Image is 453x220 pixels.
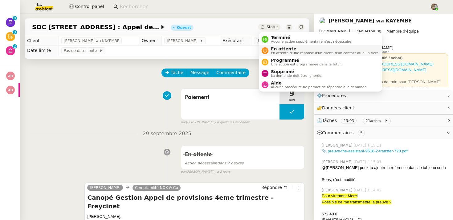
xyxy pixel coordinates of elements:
[187,69,213,77] button: Message
[167,38,200,44] span: [PERSON_NAME]
[267,25,278,29] span: Statut
[317,104,357,112] span: 🔐
[341,118,357,124] nz-tag: 23:03
[354,159,383,165] span: [DATE] à 15:01
[87,185,123,191] a: [PERSON_NAME]
[358,68,426,72] a: [EMAIL_ADDRESS][DOMAIN_NAME]
[211,169,230,175] span: il y a 2 jours
[6,72,15,80] img: svg
[256,38,289,44] span: [PERSON_NAME]
[314,102,453,114] div: 🔐Données client
[181,169,231,175] small: [PERSON_NAME]
[161,69,187,77] button: Tâche
[370,119,381,123] small: actions
[185,93,276,102] span: Paiement
[431,3,438,10] img: 388bd129-7e3b-4cb1-84b4-92a3d763e9b7
[139,36,162,46] td: Owner
[25,36,59,46] td: Client
[314,127,453,139] div: 💬Commentaires 5
[25,46,59,56] td: Date limite
[75,3,104,10] span: Control panel
[358,130,365,136] nz-tag: 5
[322,79,446,97] div: Il arrive que l'on reçoive des billets de train pour [PERSON_NAME], toujours attribuer à [PERSON_...
[6,86,15,94] img: svg
[322,165,448,171] div: @[PERSON_NAME] peux tu ajoutrr la reference dans le tableau coda
[133,185,181,191] a: Comptabilité NOK & Co
[177,26,191,29] div: Ouvert
[271,40,352,43] span: Aucune action supplémentaire n'est nécessaire.
[322,61,446,67] div: =
[14,30,16,36] p: 3
[322,105,354,110] span: Données client
[185,152,212,157] span: En attente
[185,161,218,165] span: Action nécessaire
[329,18,412,24] a: [PERSON_NAME] wa KAYEMBE
[322,187,354,193] span: [PERSON_NAME]
[322,118,337,123] span: Tâches
[271,85,368,89] span: Aucune procédure ne permet de répondre à la demande.
[322,149,407,153] a: 📎 preuve-the-assistant-9518-2-transfer-720.pdf
[322,211,448,217] div: 572,40 €
[64,38,120,44] span: [PERSON_NAME] wa KAYEMBE
[271,69,322,74] span: Supprimé
[317,92,349,99] span: ⚙️
[181,169,186,175] span: par
[322,130,353,135] span: Commentaires
[319,29,350,33] span: [DOMAIN_NAME]
[317,118,393,123] span: ⏲️
[271,74,322,77] span: La demande doit être ignorée.
[211,120,249,125] span: il y a quelques secondes
[280,90,304,97] span: 9
[120,3,424,11] input: Rechercher
[322,194,357,198] span: Pour virement Merci
[280,97,304,103] span: min
[138,130,196,138] span: 29 septembre 2025
[317,130,367,135] span: 💬
[319,28,448,41] span: [PERSON_NAME] AVOCATS
[14,16,16,22] p: 8
[66,2,108,11] button: Control panel
[374,29,381,33] span: 800
[64,48,99,54] span: Pas de date limite
[322,93,346,98] span: Procédures
[271,63,342,66] span: Une action est programmée dans le futur.
[271,46,379,51] span: En attente
[216,69,246,76] span: Commentaire
[13,16,17,20] nz-badge-sup: 8
[181,120,250,125] small: [PERSON_NAME]
[271,35,352,40] span: Terminé
[32,24,160,30] span: SDC [STREET_ADDRESS] : Appel de provisions
[220,36,251,46] td: Exécutant
[322,177,448,183] div: Sorry, c'est modifié
[259,184,290,191] button: Répondre
[271,81,368,85] span: Aide
[319,18,326,24] img: users%2F47wLulqoDhMx0TTMwUcsFP5V2A23%2Favatar%2Fnokpict-removebg-preview-removebg-preview.png
[14,44,16,50] p: 2
[261,184,282,191] span: Répondre
[365,119,370,123] span: 21
[271,58,342,63] span: Programmé
[355,29,374,33] span: Plan Team
[13,30,17,34] nz-badge-sup: 3
[87,193,302,210] h4: Canopé Gestion Appel de provisions 4eme trimestre - Freycinet
[354,143,383,148] span: [DATE] à 15:11
[322,143,354,148] span: [PERSON_NAME]
[322,200,391,204] span: Possible de me transmettre la preuve ?
[354,187,383,193] span: [DATE] à 14:42
[190,69,209,76] span: Message
[171,69,183,76] span: Tâche
[87,214,302,220] div: [PERSON_NAME],
[365,62,433,66] a: [EMAIL_ADDRESS][DOMAIN_NAME]
[181,120,186,125] span: par
[322,159,354,165] span: [PERSON_NAME]
[271,51,379,55] span: En attente d'une réponse d'un client, d'un contact ou d'un tiers.
[13,44,17,49] nz-badge-sup: 2
[314,115,453,127] div: ⏲️Tâches 23:03 21actions
[185,161,244,165] span: dans 7 heures
[314,90,453,102] div: ⚙️Procédures
[213,69,249,77] button: Commentaire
